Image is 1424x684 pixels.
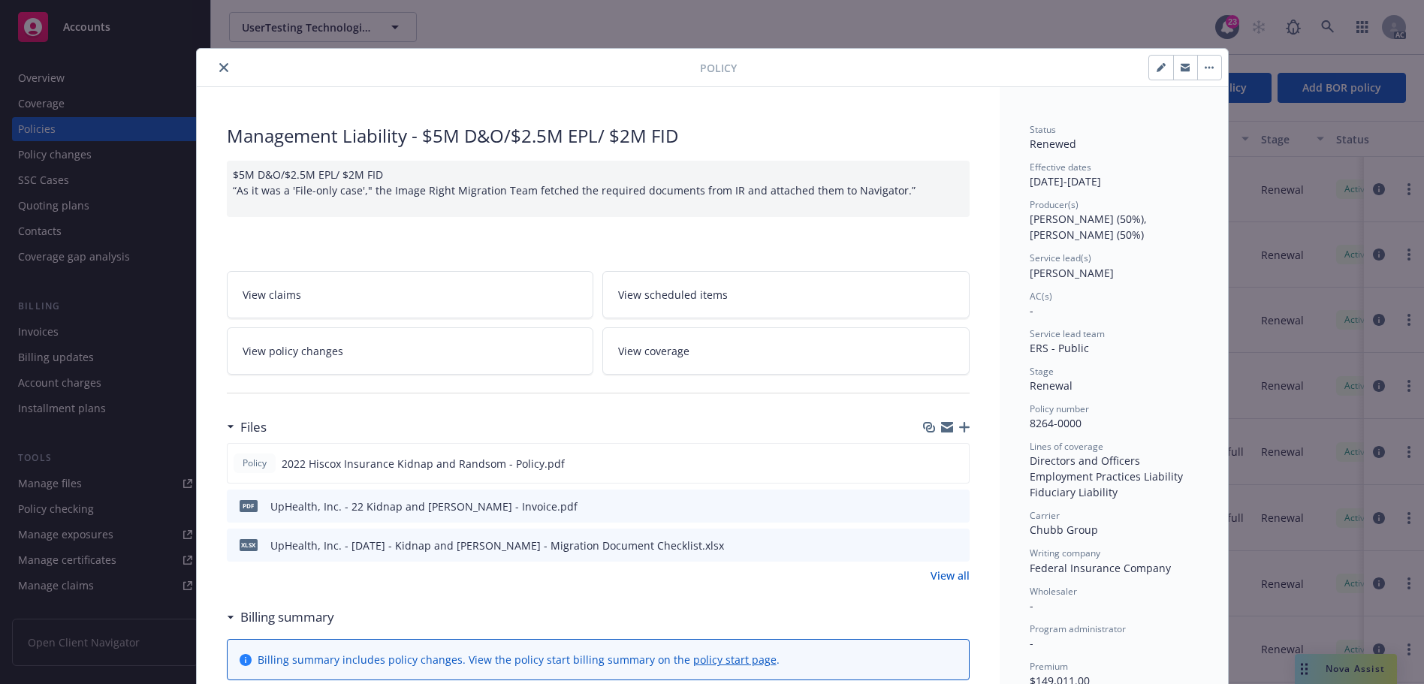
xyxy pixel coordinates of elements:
button: download file [926,499,938,514]
span: 8264-0000 [1030,416,1082,430]
a: View coverage [602,327,970,375]
div: Billing summary includes policy changes. View the policy start billing summary on the . [258,652,780,667]
span: Status [1030,123,1056,136]
span: 2022 Hiscox Insurance Kidnap and Randsom - Policy.pdf [282,456,565,472]
span: View scheduled items [618,287,728,303]
span: ERS - Public [1030,341,1089,355]
span: [PERSON_NAME] (50%), [PERSON_NAME] (50%) [1030,212,1150,242]
span: View claims [243,287,301,303]
span: Premium [1030,660,1068,673]
span: View coverage [618,343,689,359]
div: Employment Practices Liability [1030,469,1198,484]
button: download file [925,456,937,472]
a: View scheduled items [602,271,970,318]
span: Carrier [1030,509,1060,522]
div: UpHealth, Inc. - [DATE] - Kidnap and [PERSON_NAME] - Migration Document Checklist.xlsx [270,538,724,553]
button: preview file [949,456,963,472]
span: - [1030,303,1033,318]
span: Service lead(s) [1030,252,1091,264]
a: View policy changes [227,327,594,375]
span: [PERSON_NAME] [1030,266,1114,280]
span: Policy number [1030,402,1089,415]
span: - [1030,636,1033,650]
a: policy start page [693,652,777,667]
button: close [215,59,233,77]
div: Management Liability - $5M D&O/$2.5M EPL/ $2M FID [227,123,970,149]
div: Billing summary [227,607,334,627]
span: Policy [240,457,270,470]
button: download file [926,538,938,553]
button: preview file [950,538,964,553]
span: - [1030,598,1033,613]
span: Stage [1030,365,1054,378]
span: Policy [700,60,737,76]
span: Federal Insurance Company [1030,561,1171,575]
a: View claims [227,271,594,318]
span: Lines of coverage [1030,440,1103,453]
span: View policy changes [243,343,343,359]
div: Files [227,417,267,437]
a: View all [931,568,970,583]
span: Effective dates [1030,161,1091,173]
span: AC(s) [1030,290,1052,303]
span: Chubb Group [1030,523,1098,537]
span: Renewal [1030,378,1073,393]
h3: Billing summary [240,607,334,627]
div: [DATE] - [DATE] [1030,161,1198,189]
div: Directors and Officers [1030,453,1198,469]
span: Renewed [1030,137,1076,151]
h3: Files [240,417,267,437]
span: Writing company [1030,547,1100,559]
span: xlsx [240,539,258,550]
div: $5M D&O/$2.5M EPL/ $2M FID “As it was a 'File-only case'," the Image Right Migration Team fetched... [227,161,970,217]
div: UpHealth, Inc. - 22 Kidnap and [PERSON_NAME] - Invoice.pdf [270,499,578,514]
div: Fiduciary Liability [1030,484,1198,500]
span: Wholesaler [1030,585,1077,598]
span: Producer(s) [1030,198,1079,211]
span: Program administrator [1030,622,1126,635]
span: Service lead team [1030,327,1105,340]
button: preview file [950,499,964,514]
span: pdf [240,500,258,511]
